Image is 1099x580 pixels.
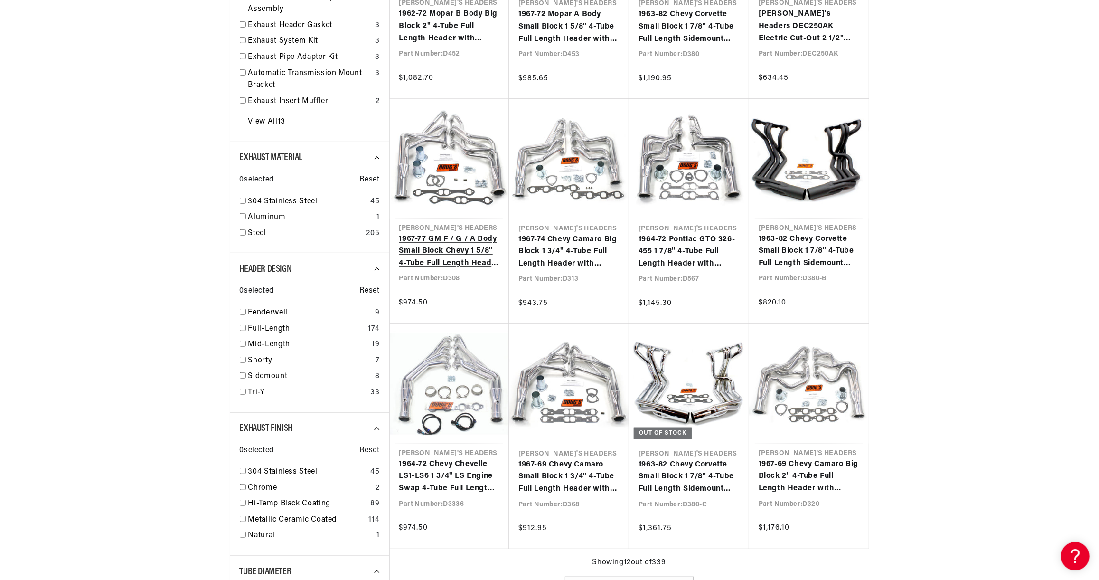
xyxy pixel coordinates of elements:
[376,355,380,367] div: 7
[370,196,379,208] div: 45
[240,567,291,577] span: Tube Diameter
[370,498,379,510] div: 89
[360,285,380,297] span: Reset
[248,530,373,542] a: Natural
[240,424,292,433] span: Exhaust Finish
[639,9,740,45] a: 1963-82 Chevy Corvette Small Block 1 7/8" 4-Tube Full Length Sidemount Header with Metallic Ceram...
[248,211,373,224] a: Aluminum
[759,458,859,495] a: 1967-69 Chevy Camaro Big Block 2" 4-Tube Full Length Header with Metallic Ceramic Coating
[759,233,859,270] a: 1963-82 Chevy Corvette Small Block 1 7/8" 4-Tube Full Length Sidemount Header with Hi-Temp Black ...
[240,174,274,186] span: 0 selected
[360,174,380,186] span: Reset
[248,196,367,208] a: 304 Stainless Steel
[375,51,380,64] div: 3
[376,211,380,224] div: 1
[248,466,367,478] a: 304 Stainless Steel
[248,307,371,319] a: Fenderwell
[399,458,500,495] a: 1964-72 Chevy Chevelle LS1-LS6 1 3/4" LS Engine Swap 4-Tube Full Length Header with Metallic Cera...
[248,35,371,48] a: Exhaust System Kit
[360,445,380,457] span: Reset
[248,95,372,108] a: Exhaust Insert Muffler
[248,514,365,526] a: Metallic Ceramic Coated
[375,307,380,319] div: 9
[376,530,380,542] div: 1
[518,9,620,45] a: 1967-72 Mopar A Body Small Block 1 5/8" 4-Tube Full Length Header with Metallic Ceramic Coating
[248,228,363,240] a: Steel
[248,51,371,64] a: Exhaust Pipe Adapter Kit
[639,234,740,270] a: 1964-72 Pontiac GTO 326-455 1 7/8" 4-Tube Full Length Header with Metallic Ceramic Coating
[248,19,371,32] a: Exhaust Header Gasket
[369,514,380,526] div: 114
[240,445,274,457] span: 0 selected
[759,8,859,45] a: [PERSON_NAME]'s Headers DEC250AK Electric Cut-Out 2 1/2" Pair with Hook-Up Kit
[366,228,380,240] div: 205
[639,459,740,495] a: 1963-82 Chevy Corvette Small Block 1 7/8" 4-Tube Full Length Sidemount Header with Chrome Finish
[368,323,380,335] div: 174
[518,459,620,495] a: 1967-69 Chevy Camaro Small Block 1 3/4" 4-Tube Full Length Header with Metallic Ceramic Coating
[376,95,380,108] div: 2
[248,498,367,510] a: Hi-Temp Black Coating
[240,285,274,297] span: 0 selected
[399,233,500,270] a: 1967-77 GM F / G / A Body Small Block Chevy 1 5/8" 4-Tube Full Length Header with Metallic Cerami...
[248,67,371,92] a: Automatic Transmission Mount Bracket
[248,371,371,383] a: Sidemount
[518,234,620,270] a: 1967-74 Chevy Camaro Big Block 1 3/4" 4-Tube Full Length Header with Metallic Ceramic Coating
[248,482,372,494] a: Chrome
[592,557,666,569] span: Showing 12 out of 339
[376,482,380,494] div: 2
[375,67,380,80] div: 3
[375,19,380,32] div: 3
[240,153,303,162] span: Exhaust Material
[375,35,380,48] div: 3
[399,8,500,45] a: 1962-72 Mopar B Body Big Block 2" 4-Tube Full Length Header with Metallic Ceramic Coating
[248,339,368,351] a: Mid-Length
[248,323,365,335] a: Full-Length
[248,116,285,128] a: View All 13
[370,466,379,478] div: 45
[248,355,372,367] a: Shorty
[240,265,292,274] span: Header Design
[370,387,379,399] div: 33
[375,371,380,383] div: 8
[248,387,367,399] a: Tri-Y
[372,339,379,351] div: 19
